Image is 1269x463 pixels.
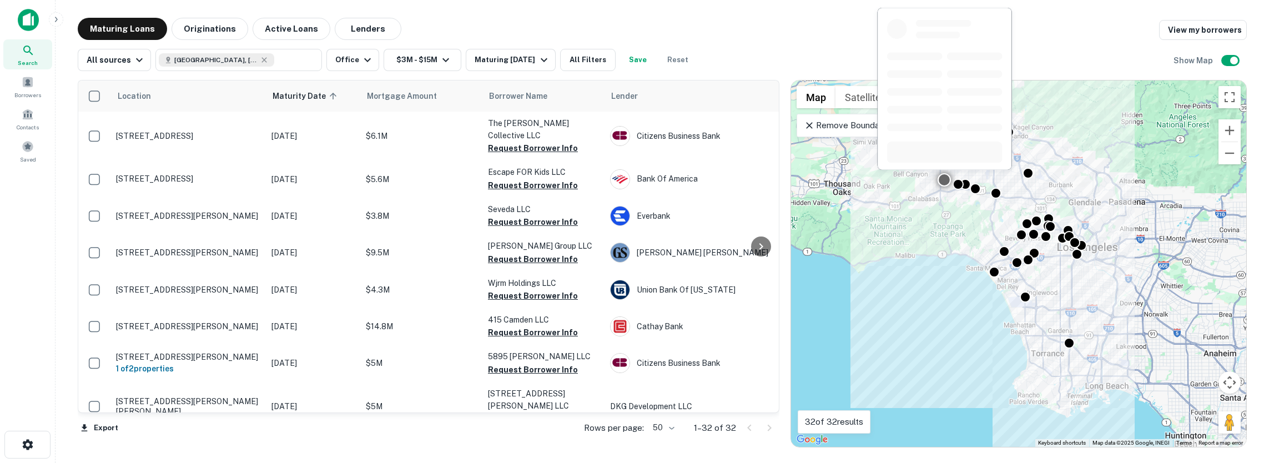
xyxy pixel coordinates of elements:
p: Rows per page: [584,421,644,435]
img: picture [611,354,630,373]
span: Mortgage Amount [367,89,451,103]
button: Request Borrower Info [488,253,578,266]
h6: Show Map [1174,54,1215,67]
button: Originations [172,18,248,40]
span: Map data ©2025 Google, INEGI [1092,440,1170,446]
div: 50 [648,420,676,436]
button: Map camera controls [1218,371,1241,394]
button: $3M - $15M [384,49,461,71]
button: Reset [660,49,696,71]
p: [DATE] [271,210,355,222]
div: Bank Of America [610,169,777,189]
img: picture [611,170,630,189]
a: Search [3,39,52,69]
a: Report a map error [1198,440,1243,446]
a: Contacts [3,104,52,134]
button: Show satellite imagery [835,86,890,108]
h6: 1 of 2 properties [116,363,260,375]
button: Request Borrower Info [488,179,578,192]
p: [DATE] [271,400,355,412]
div: Citizens Business Bank [610,353,777,373]
button: Zoom out [1218,142,1241,164]
th: Borrower Name [482,80,605,112]
button: Lenders [335,18,401,40]
button: Office [326,49,379,71]
div: Maturing [DATE] [475,53,550,67]
th: Location [110,80,266,112]
p: 32 of 32 results [805,415,863,429]
p: $5M [366,400,477,412]
p: [STREET_ADDRESS][PERSON_NAME] [116,211,260,221]
button: Request Borrower Info [488,142,578,155]
span: Borrower Name [489,89,547,103]
p: [STREET_ADDRESS][PERSON_NAME] [116,285,260,295]
img: picture [611,243,630,262]
div: Union Bank Of [US_STATE] [610,280,777,300]
div: Borrowers [3,72,52,102]
p: [STREET_ADDRESS][PERSON_NAME] [116,352,260,362]
button: Keyboard shortcuts [1038,439,1086,447]
th: Lender [605,80,782,112]
img: picture [611,280,630,299]
span: [GEOGRAPHIC_DATA], [GEOGRAPHIC_DATA], [GEOGRAPHIC_DATA] [174,55,258,65]
span: Search [18,58,38,67]
button: Maturing [DATE] [466,49,555,71]
button: Show street map [797,86,835,108]
p: $5M [366,357,477,369]
img: picture [611,127,630,145]
p: [DATE] [271,357,355,369]
p: [PERSON_NAME] Group LLC [488,240,599,252]
p: [DATE] [271,173,355,185]
button: Maturing Loans [78,18,167,40]
div: 0 0 [791,80,1246,447]
div: Citizens Business Bank [610,126,777,146]
th: Mortgage Amount [360,80,482,112]
p: Escape FOR Kids LLC [488,166,599,178]
span: Maturity Date [273,89,340,103]
button: All sources [78,49,151,71]
p: [STREET_ADDRESS][PERSON_NAME][PERSON_NAME] [116,396,260,416]
button: Export [78,420,121,436]
p: [DATE] [271,246,355,259]
div: Cathay Bank [610,316,777,336]
p: $5.6M [366,173,477,185]
p: [DATE] [271,320,355,333]
p: $6.1M [366,130,477,142]
p: $4.3M [366,284,477,296]
button: All Filters [560,49,616,71]
a: Terms [1176,440,1192,446]
div: Everbank [610,206,777,226]
p: Remove Boundary [804,119,887,132]
p: $3.8M [366,210,477,222]
p: $9.5M [366,246,477,259]
p: $14.8M [366,320,477,333]
p: Seveda LLC [488,203,599,215]
span: Saved [20,155,36,164]
span: Location [117,89,151,103]
button: Request Borrower Info [488,326,578,339]
img: picture [611,207,630,225]
span: Contacts [17,123,39,132]
button: Zoom in [1218,119,1241,142]
img: Google [794,432,830,447]
button: Active Loans [253,18,330,40]
img: picture [611,317,630,336]
p: [DATE] [271,284,355,296]
div: All sources [87,53,146,67]
a: Saved [3,136,52,166]
p: [STREET_ADDRESS][PERSON_NAME] LLC [488,387,599,412]
button: Save your search to get updates of matches that match your search criteria. [620,49,656,71]
p: [STREET_ADDRESS][PERSON_NAME] [116,248,260,258]
p: [STREET_ADDRESS] [116,174,260,184]
th: Maturity Date [266,80,360,112]
p: 1–32 of 32 [694,421,736,435]
p: [STREET_ADDRESS] [116,131,260,141]
div: Chat Widget [1213,374,1269,427]
p: [STREET_ADDRESS][PERSON_NAME] [116,321,260,331]
button: Toggle fullscreen view [1218,86,1241,108]
p: [DATE] [271,130,355,142]
span: Borrowers [14,90,41,99]
p: 5895 [PERSON_NAME] LLC [488,350,599,363]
